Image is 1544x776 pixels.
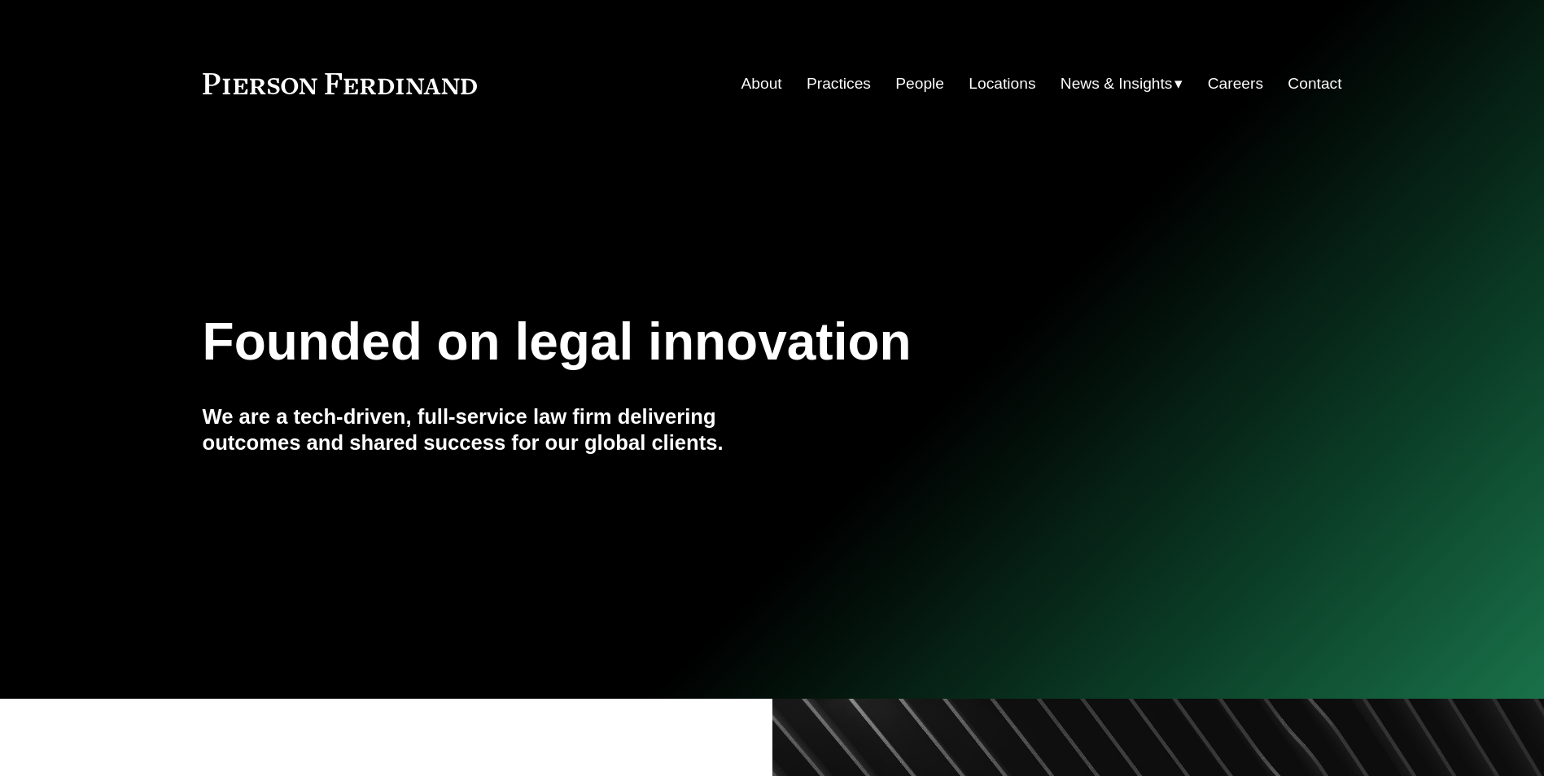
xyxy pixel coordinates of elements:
h1: Founded on legal innovation [203,312,1153,372]
a: Contact [1288,68,1341,99]
a: Locations [969,68,1035,99]
a: Practices [807,68,871,99]
a: About [741,68,782,99]
h4: We are a tech-driven, full-service law firm delivering outcomes and shared success for our global... [203,403,772,456]
a: People [895,68,944,99]
a: folder dropdown [1061,68,1183,99]
a: Careers [1208,68,1263,99]
span: News & Insights [1061,70,1173,98]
